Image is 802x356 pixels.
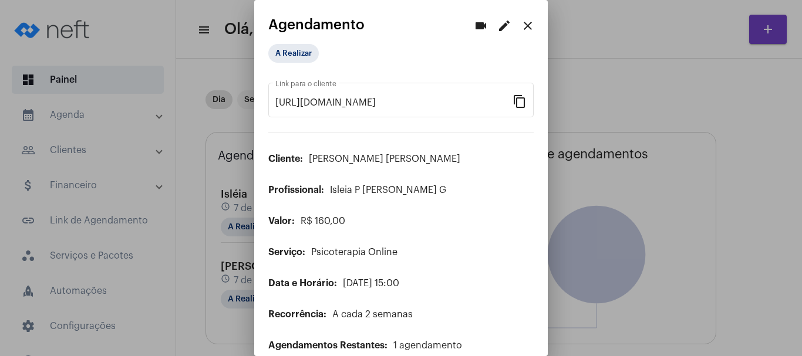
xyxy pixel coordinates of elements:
mat-icon: close [521,19,535,33]
mat-chip: A Realizar [268,44,319,63]
span: Isleia P [PERSON_NAME] G [330,185,446,195]
span: Valor: [268,216,295,226]
span: Data e Horário: [268,279,337,288]
input: Link [275,97,513,108]
span: [DATE] 15:00 [343,279,399,288]
mat-icon: content_copy [513,94,527,108]
span: Psicoterapia Online [311,247,397,257]
span: R$ 160,00 [301,216,345,226]
span: [PERSON_NAME] [PERSON_NAME] [309,154,460,164]
span: Recorrência: [268,310,326,319]
span: Profissional: [268,185,324,195]
mat-icon: videocam [474,19,488,33]
span: Serviço: [268,247,305,257]
span: Cliente: [268,154,303,164]
span: Agendamento [268,17,365,32]
mat-icon: edit [497,19,511,33]
span: Agendamentos Restantes: [268,341,387,350]
span: 1 agendamento [393,341,462,350]
span: A cada 2 semanas [332,310,413,319]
